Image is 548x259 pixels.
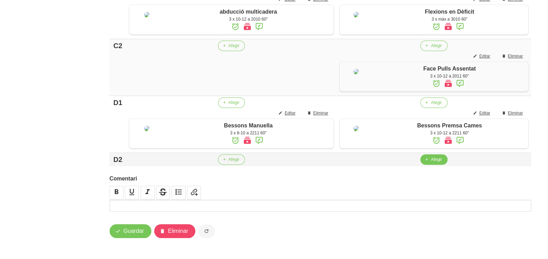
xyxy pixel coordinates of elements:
span: Afegir [431,99,442,106]
span: Editar [479,53,490,59]
img: 8ea60705-12ae-42e8-83e1-4ba62b1261d5%2Factivities%2F26523-flexions-en-deficit-jpg.jpg [353,12,359,17]
span: abducció multicadera [220,9,277,15]
span: Afegir [228,156,239,163]
div: D2 [112,154,123,165]
button: Afegir [218,97,245,108]
div: C2 [112,40,123,51]
img: 8ea60705-12ae-42e8-83e1-4ba62b1261d5%2Factivities%2F14431-bessons-premsa-cames-jpg.jpg [353,126,359,131]
span: Editar [479,110,490,116]
button: Afegir [218,40,245,51]
span: Eliminar [508,110,523,116]
span: Eliminar [168,227,188,235]
img: 8ea60705-12ae-42e8-83e1-4ba62b1261d5%2Factivities%2F83588-face-pulls-assentat-jpg.jpg [353,69,359,74]
span: Afegir [431,156,442,163]
button: Eliminar [497,51,528,61]
span: Eliminar [313,110,328,116]
span: Bessons Manuella [224,123,273,128]
button: Afegir [420,97,447,108]
button: Afegir [218,154,245,165]
button: Eliminar [154,224,196,238]
span: Guardar [123,227,144,235]
span: Bessons Premsa Cames [417,123,482,128]
span: Eliminar [508,53,523,59]
span: Editar [285,110,295,116]
button: Editar [469,51,496,61]
label: Comentari [110,175,531,183]
button: Editar [469,108,496,118]
img: 8ea60705-12ae-42e8-83e1-4ba62b1261d5%2Factivities%2F16309-bessons-manuella-jpg.jpg [144,126,150,131]
button: Afegir [420,154,447,165]
span: Afegir [228,99,239,106]
button: Eliminar [497,108,528,118]
span: Afegir [228,43,239,49]
div: 3 x màx a 3010 60" [374,16,525,22]
div: 3 x 8-10 a 2211 60" [167,130,330,136]
div: 3 x 10-12 a 2011 60" [374,73,525,79]
span: Flexions en Dèficit [425,9,474,15]
span: Face Pulls Assentat [423,66,476,72]
button: Afegir [420,40,447,51]
img: 8ea60705-12ae-42e8-83e1-4ba62b1261d5%2Factivities%2Fabduccio%20hip.jpg [144,12,150,17]
button: Eliminar [303,108,334,118]
button: Guardar [110,224,151,238]
div: D1 [112,97,123,108]
span: Afegir [431,43,442,49]
button: Editar [274,108,301,118]
div: 3 x 10-12 a 2211 60" [374,130,525,136]
div: 3 x 10-12 a 2010 60" [167,16,330,22]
